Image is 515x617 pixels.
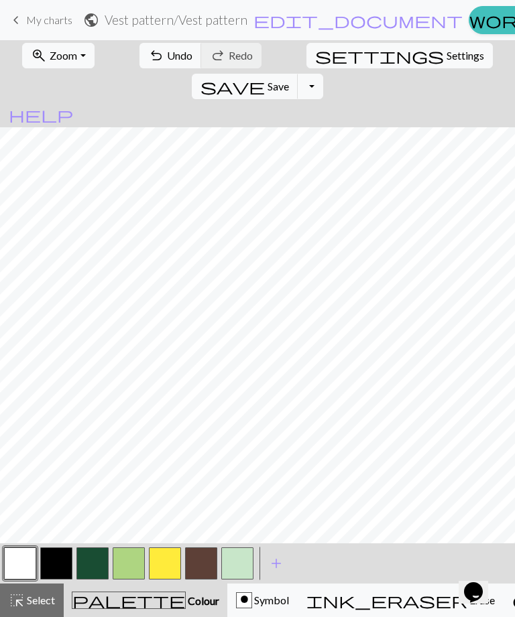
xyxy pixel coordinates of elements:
[25,594,55,606] span: Select
[186,594,219,607] span: Colour
[268,554,284,573] span: add
[459,563,502,604] iframe: chat widget
[306,591,467,610] span: ink_eraser
[72,591,185,610] span: palette
[201,77,265,96] span: save
[9,591,25,610] span: highlight_alt
[105,12,247,27] h2: Vest pattern / Vest pattern
[227,584,298,617] button: o Symbol
[148,46,164,65] span: undo
[447,48,484,64] span: Settings
[31,46,47,65] span: zoom_in
[253,11,463,29] span: edit_document
[139,43,202,68] button: Undo
[252,594,289,606] span: Symbol
[22,43,94,68] button: Zoom
[8,11,24,29] span: keyboard_arrow_left
[268,80,289,92] span: Save
[237,593,251,609] div: o
[50,49,77,62] span: Zoom
[26,13,72,26] span: My charts
[306,43,493,68] button: SettingsSettings
[9,105,73,124] span: help
[298,584,504,617] button: Erase
[83,11,99,29] span: public
[192,74,298,99] button: Save
[8,9,72,31] a: My charts
[167,49,192,62] span: Undo
[315,48,444,64] i: Settings
[315,46,444,65] span: settings
[64,584,227,617] button: Colour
